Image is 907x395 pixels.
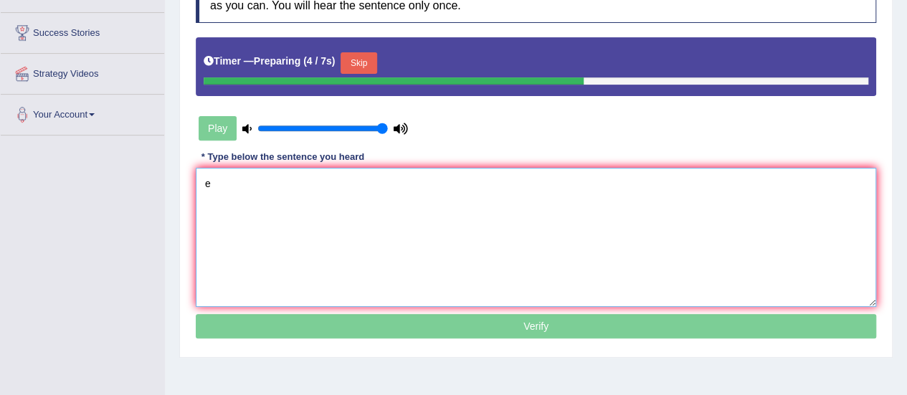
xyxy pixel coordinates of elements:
div: * Type below the sentence you heard [196,150,370,163]
b: Preparing [254,55,300,67]
b: ) [332,55,336,67]
b: ( [303,55,307,67]
a: Your Account [1,95,164,130]
a: Strategy Videos [1,54,164,90]
b: 4 / 7s [307,55,332,67]
a: Success Stories [1,13,164,49]
h5: Timer — [204,56,335,67]
button: Skip [341,52,376,74]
